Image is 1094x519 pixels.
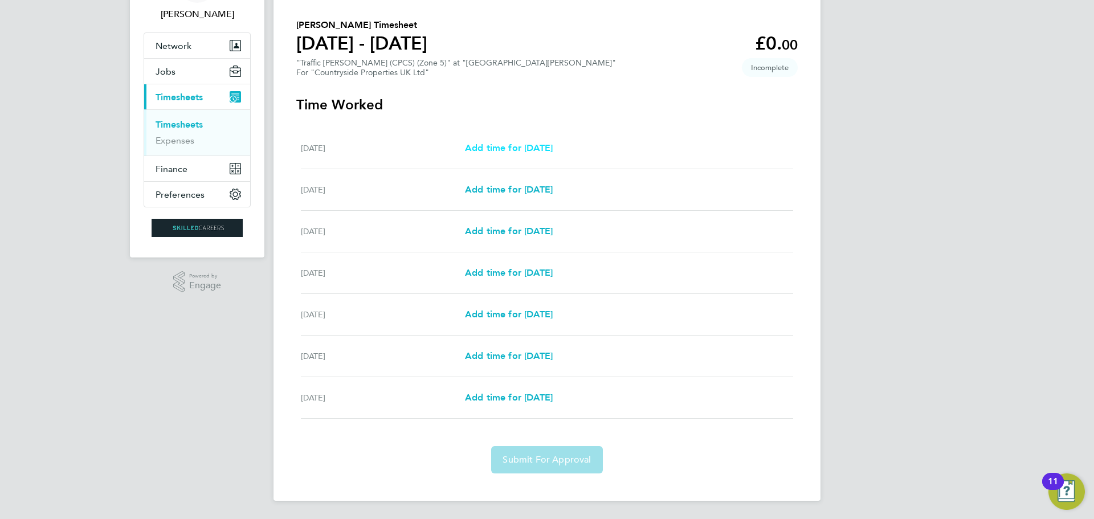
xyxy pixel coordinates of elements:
[301,391,465,404] div: [DATE]
[301,224,465,238] div: [DATE]
[301,349,465,363] div: [DATE]
[465,350,553,361] span: Add time for [DATE]
[465,349,553,363] a: Add time for [DATE]
[465,391,553,404] a: Add time for [DATE]
[465,266,553,280] a: Add time for [DATE]
[465,392,553,403] span: Add time for [DATE]
[1048,473,1085,510] button: Open Resource Center, 11 new notifications
[156,40,191,51] span: Network
[465,184,553,195] span: Add time for [DATE]
[301,183,465,197] div: [DATE]
[465,309,553,320] span: Add time for [DATE]
[156,135,194,146] a: Expenses
[465,226,553,236] span: Add time for [DATE]
[465,142,553,153] span: Add time for [DATE]
[156,92,203,103] span: Timesheets
[189,271,221,281] span: Powered by
[755,32,798,54] app-decimal: £0.
[465,267,553,278] span: Add time for [DATE]
[156,164,187,174] span: Finance
[144,156,250,181] button: Finance
[144,7,251,21] span: Ciara O'Connell
[152,219,243,237] img: skilledcareers-logo-retina.png
[301,141,465,155] div: [DATE]
[173,271,222,293] a: Powered byEngage
[465,308,553,321] a: Add time for [DATE]
[144,59,250,84] button: Jobs
[742,58,798,77] span: This timesheet is Incomplete.
[301,308,465,321] div: [DATE]
[465,141,553,155] a: Add time for [DATE]
[1048,481,1058,496] div: 11
[782,36,798,53] span: 00
[296,58,616,77] div: "Traffic [PERSON_NAME] (CPCS) (Zone 5)" at "[GEOGRAPHIC_DATA][PERSON_NAME]"
[144,84,250,109] button: Timesheets
[296,18,427,32] h2: [PERSON_NAME] Timesheet
[144,33,250,58] button: Network
[156,66,175,77] span: Jobs
[465,183,553,197] a: Add time for [DATE]
[301,266,465,280] div: [DATE]
[156,189,205,200] span: Preferences
[144,109,250,156] div: Timesheets
[156,119,203,130] a: Timesheets
[296,32,427,55] h1: [DATE] - [DATE]
[144,182,250,207] button: Preferences
[296,96,798,114] h3: Time Worked
[296,68,616,77] div: For "Countryside Properties UK Ltd"
[189,281,221,291] span: Engage
[144,219,251,237] a: Go to home page
[465,224,553,238] a: Add time for [DATE]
